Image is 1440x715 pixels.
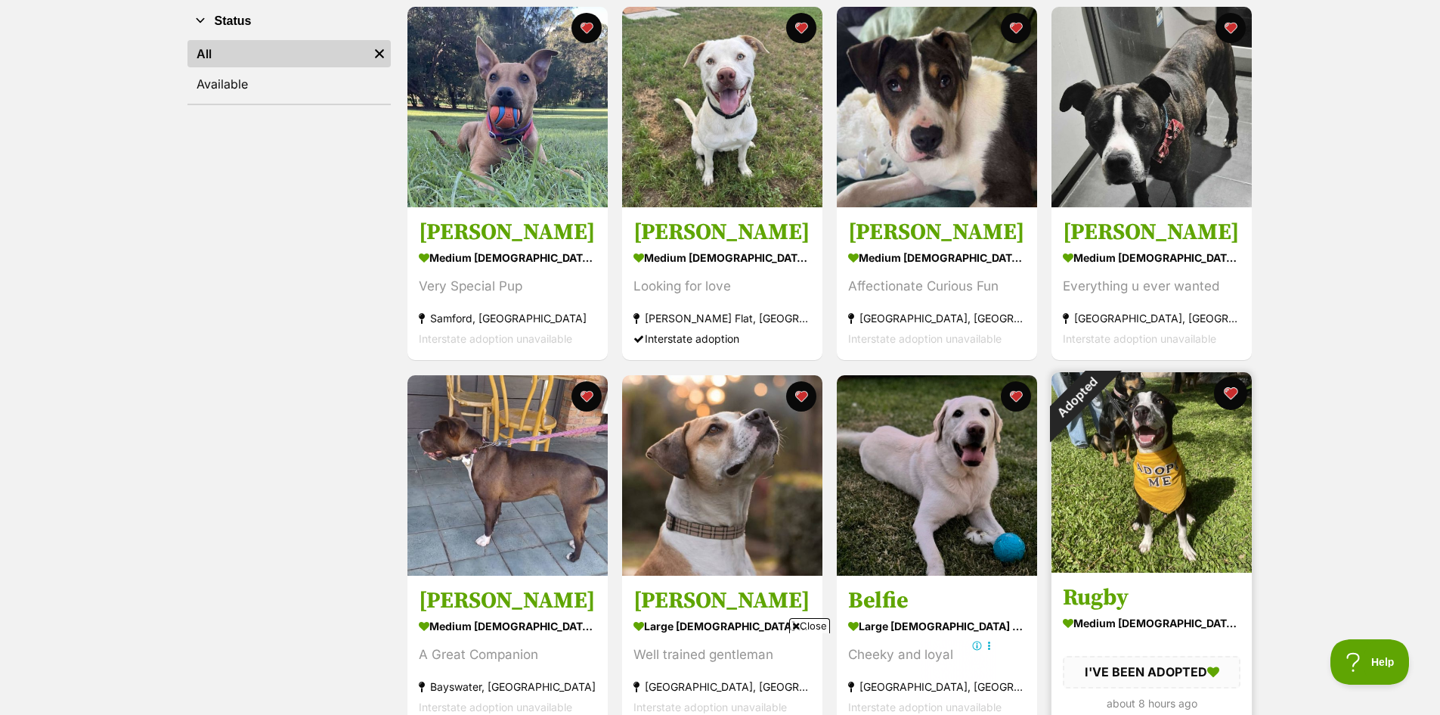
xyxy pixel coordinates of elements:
div: Bayswater, [GEOGRAPHIC_DATA] [419,676,596,697]
div: Samford, [GEOGRAPHIC_DATA] [419,309,596,329]
div: Interstate adoption [633,329,811,350]
div: medium [DEMOGRAPHIC_DATA] Dog [1063,612,1240,634]
button: favourite [1001,381,1031,412]
span: Interstate adoption unavailable [1063,333,1216,346]
img: Rosemary [837,7,1037,207]
button: favourite [1215,13,1246,43]
div: Everything u ever wanted [1063,277,1240,297]
div: medium [DEMOGRAPHIC_DATA] Dog [419,615,596,637]
img: Boone [407,7,608,207]
a: [PERSON_NAME] medium [DEMOGRAPHIC_DATA] Dog Very Special Pup Samford, [GEOGRAPHIC_DATA] Interstat... [407,207,608,361]
a: [PERSON_NAME] medium [DEMOGRAPHIC_DATA] Dog Everything u ever wanted [GEOGRAPHIC_DATA], [GEOGRAPH... [1051,207,1252,361]
a: [PERSON_NAME] medium [DEMOGRAPHIC_DATA] Dog Looking for love [PERSON_NAME] Flat, [GEOGRAPHIC_DATA... [622,207,822,361]
div: [GEOGRAPHIC_DATA], [GEOGRAPHIC_DATA] [1063,309,1240,329]
div: Cheeky and loyal [848,645,1026,665]
div: large [DEMOGRAPHIC_DATA] Dog [633,615,811,637]
h3: Rugby [1063,583,1240,612]
div: I'VE BEEN ADOPTED [1063,656,1240,688]
a: Available [187,70,391,98]
span: Interstate adoption unavailable [419,333,572,346]
img: Knox [622,7,822,207]
div: [PERSON_NAME] Flat, [GEOGRAPHIC_DATA] [633,309,811,329]
span: Close [789,618,830,633]
iframe: Help Scout Beacon - Open [1330,639,1410,685]
div: [GEOGRAPHIC_DATA], [GEOGRAPHIC_DATA] [848,309,1026,329]
div: medium [DEMOGRAPHIC_DATA] Dog [419,247,596,269]
span: Interstate adoption unavailable [848,333,1002,346]
button: favourite [571,13,602,43]
button: favourite [1001,13,1031,43]
div: Affectionate Curious Fun [848,277,1026,297]
button: favourite [786,13,816,43]
span: Interstate adoption unavailable [419,701,572,713]
img: Sadie [407,375,608,576]
h3: Belfie [848,586,1026,615]
div: Very Special Pup [419,277,596,297]
div: Looking for love [633,277,811,297]
h3: [PERSON_NAME] [419,586,596,615]
button: favourite [1214,377,1247,410]
div: medium [DEMOGRAPHIC_DATA] Dog [848,247,1026,269]
a: All [187,40,368,67]
img: Kenneth [622,375,822,576]
button: Status [187,11,391,31]
a: [PERSON_NAME] medium [DEMOGRAPHIC_DATA] Dog Affectionate Curious Fun [GEOGRAPHIC_DATA], [GEOGRAPH... [837,207,1037,361]
div: [GEOGRAPHIC_DATA], [GEOGRAPHIC_DATA] [848,676,1026,697]
h3: [PERSON_NAME] [633,586,811,615]
div: medium [DEMOGRAPHIC_DATA] Dog [1063,247,1240,269]
div: about 8 hours ago [1063,692,1240,713]
img: Belfie [837,375,1037,576]
span: Interstate adoption unavailable [848,701,1002,713]
a: Remove filter [368,40,391,67]
div: Adopted [1031,353,1121,443]
div: large [DEMOGRAPHIC_DATA] Dog [848,615,1026,637]
div: medium [DEMOGRAPHIC_DATA] Dog [633,247,811,269]
div: Status [187,37,391,104]
iframe: Advertisement [445,639,996,707]
button: favourite [571,381,602,412]
img: Cruz [1051,7,1252,207]
h3: [PERSON_NAME] [1063,219,1240,247]
h3: [PERSON_NAME] [419,219,596,247]
button: favourite [786,381,816,412]
img: Rugby [1051,372,1252,573]
h3: [PERSON_NAME] [848,219,1026,247]
div: A Great Companion [419,645,596,665]
a: Adopted [1051,561,1252,576]
h3: [PERSON_NAME] [633,219,811,247]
